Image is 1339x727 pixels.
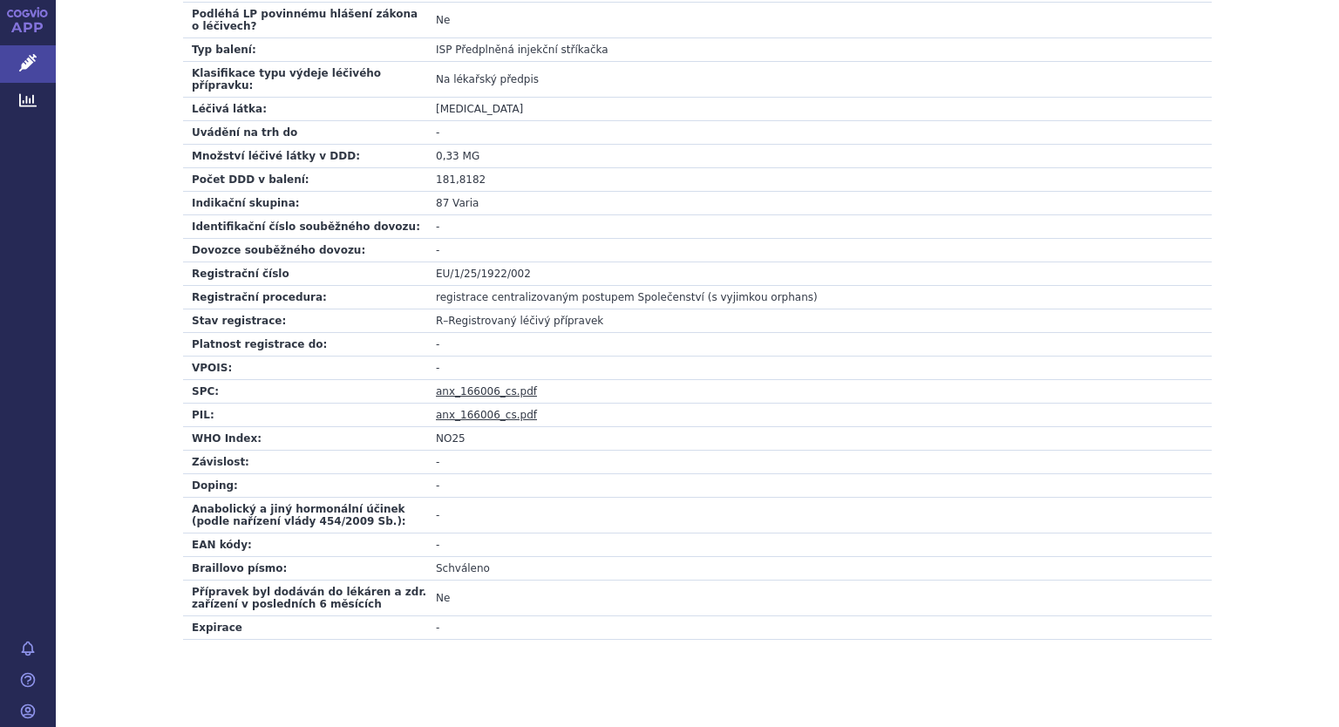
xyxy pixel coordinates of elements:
td: Dovozce souběžného dovozu: [183,238,427,262]
td: Braillovo písmo: [183,556,427,580]
td: - [427,497,1212,533]
td: - [427,450,1212,473]
td: - [427,332,1212,356]
td: - [427,473,1212,497]
td: Počet DDD v balení: [183,168,427,192]
td: Anabolický a jiný hormonální účinek (podle nařízení vlády 454/2009 Sb.): [183,497,427,533]
td: VPOIS: [183,356,427,379]
span: Registrovaný léčivý přípravek [448,315,603,327]
span: Varia [452,197,479,209]
td: Doping: [183,473,427,497]
td: Ne [427,3,1212,38]
td: registrace centralizovaným postupem Společenství (s vyjimkou orphans) [427,285,1212,309]
td: Závislost: [183,450,427,473]
span: 0,33 [436,150,459,162]
span: R [436,315,443,327]
td: - [427,215,1212,239]
td: Schváleno [427,556,1212,580]
td: NO25 [427,426,1212,450]
span: MG [463,150,480,162]
td: Identifikační číslo souběžného dovozu: [183,215,427,239]
td: - [427,615,1212,639]
td: Léčivá látka: [183,98,427,121]
td: Klasifikace typu výdeje léčivého přípravku: [183,62,427,98]
td: - [427,356,1212,379]
td: Stav registrace: [183,309,427,332]
td: Typ balení: [183,38,427,62]
td: EAN kódy: [183,533,427,556]
td: 181,8182 [427,168,1212,192]
td: Registrační číslo [183,262,427,285]
td: Uvádění na trh do [183,121,427,145]
a: anx_166006_cs.pdf [436,385,537,397]
td: Na lékařský předpis [427,62,1212,98]
td: Indikační skupina: [183,192,427,215]
td: – [427,309,1212,332]
span: ISP [436,44,452,56]
span: Předplněná injekční stříkačka [455,44,608,56]
a: anx_166006_cs.pdf [436,409,537,421]
td: Expirace [183,615,427,639]
td: [MEDICAL_DATA] [427,98,1212,121]
td: WHO Index: [183,426,427,450]
td: EU/1/25/1922/002 [427,262,1212,285]
td: SPC: [183,379,427,403]
td: - [427,121,1212,145]
span: Ne [436,592,450,604]
td: - [427,533,1212,556]
td: Podléhá LP povinnému hlášení zákona o léčivech? [183,3,427,38]
td: - [427,238,1212,262]
td: PIL: [183,403,427,426]
span: 87 [436,197,449,209]
td: Registrační procedura: [183,285,427,309]
td: Množství léčivé látky v DDD: [183,145,427,168]
td: Přípravek byl dodáván do lékáren a zdr. zařízení v posledních 6 měsících [183,580,427,615]
td: Platnost registrace do: [183,332,427,356]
